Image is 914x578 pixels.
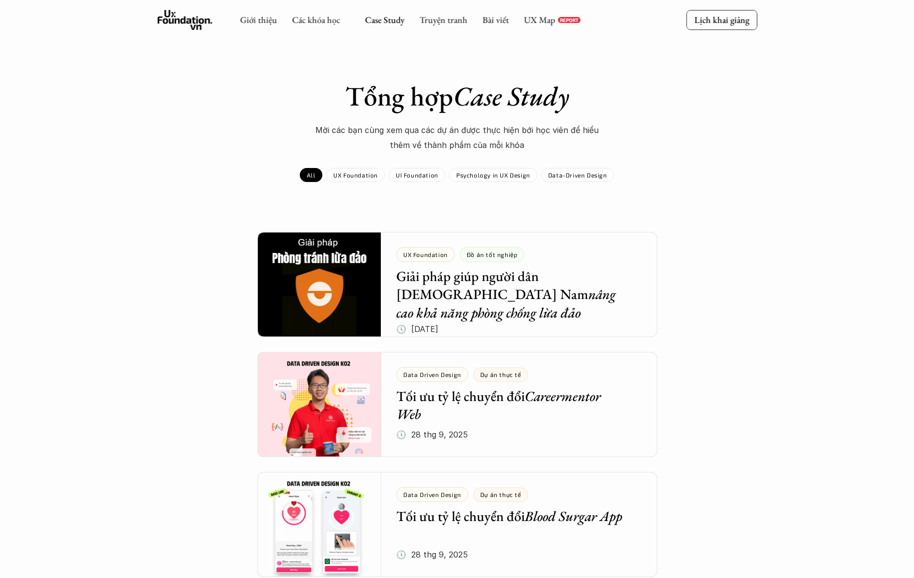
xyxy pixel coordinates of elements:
[560,17,578,23] p: REPORT
[257,352,657,457] a: Tối ưu tỷ lệ chuyển đổiCareermentor Web🕔 28 thg 9, 2025
[548,171,607,178] p: Data-Driven Design
[396,171,438,178] p: UI Foundation
[419,14,467,25] a: Truyện tranh
[282,80,632,112] h1: Tổng hợp
[257,232,657,337] a: Giải pháp giúp người dân [DEMOGRAPHIC_DATA] Namnâng cao khả năng phòng chống lừa đảo🕔 [DATE]
[333,171,378,178] p: UX Foundation
[694,14,749,25] p: Lịch khai giảng
[456,171,530,178] p: Psychology in UX Design
[524,14,555,25] a: UX Map
[307,122,607,153] p: Mời các bạn cùng xem qua các dự án được thực hiện bới học viên để hiểu thêm về thành phẩm của mỗi...
[453,78,569,113] em: Case Study
[292,14,340,25] a: Các khóa học
[307,171,315,178] p: All
[558,17,580,23] a: REPORT
[240,14,277,25] a: Giới thiệu
[365,14,404,25] a: Case Study
[257,472,657,577] a: Tối ưu tỷ lệ chuyển đổiBlood Surgar App🕔 28 thg 9, 2025
[686,10,757,29] a: Lịch khai giảng
[482,14,509,25] a: Bài viết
